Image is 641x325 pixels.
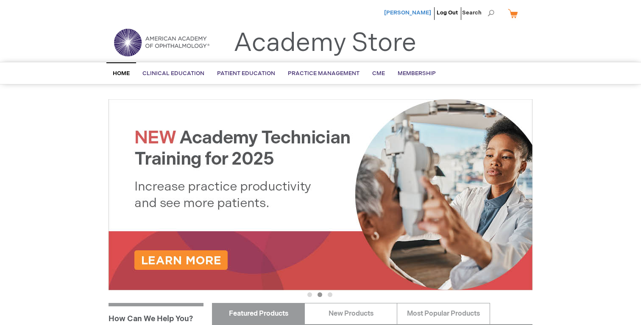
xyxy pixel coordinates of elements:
[328,292,332,297] button: 3 of 3
[462,4,494,21] span: Search
[437,9,458,16] a: Log Out
[113,70,130,77] span: Home
[304,303,397,324] a: New Products
[384,9,431,16] a: [PERSON_NAME]
[142,70,204,77] span: Clinical Education
[307,292,312,297] button: 1 of 3
[288,70,360,77] span: Practice Management
[217,70,275,77] span: Patient Education
[234,28,416,59] a: Academy Store
[398,70,436,77] span: Membership
[212,303,305,324] a: Featured Products
[372,70,385,77] span: CME
[397,303,490,324] a: Most Popular Products
[318,292,322,297] button: 2 of 3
